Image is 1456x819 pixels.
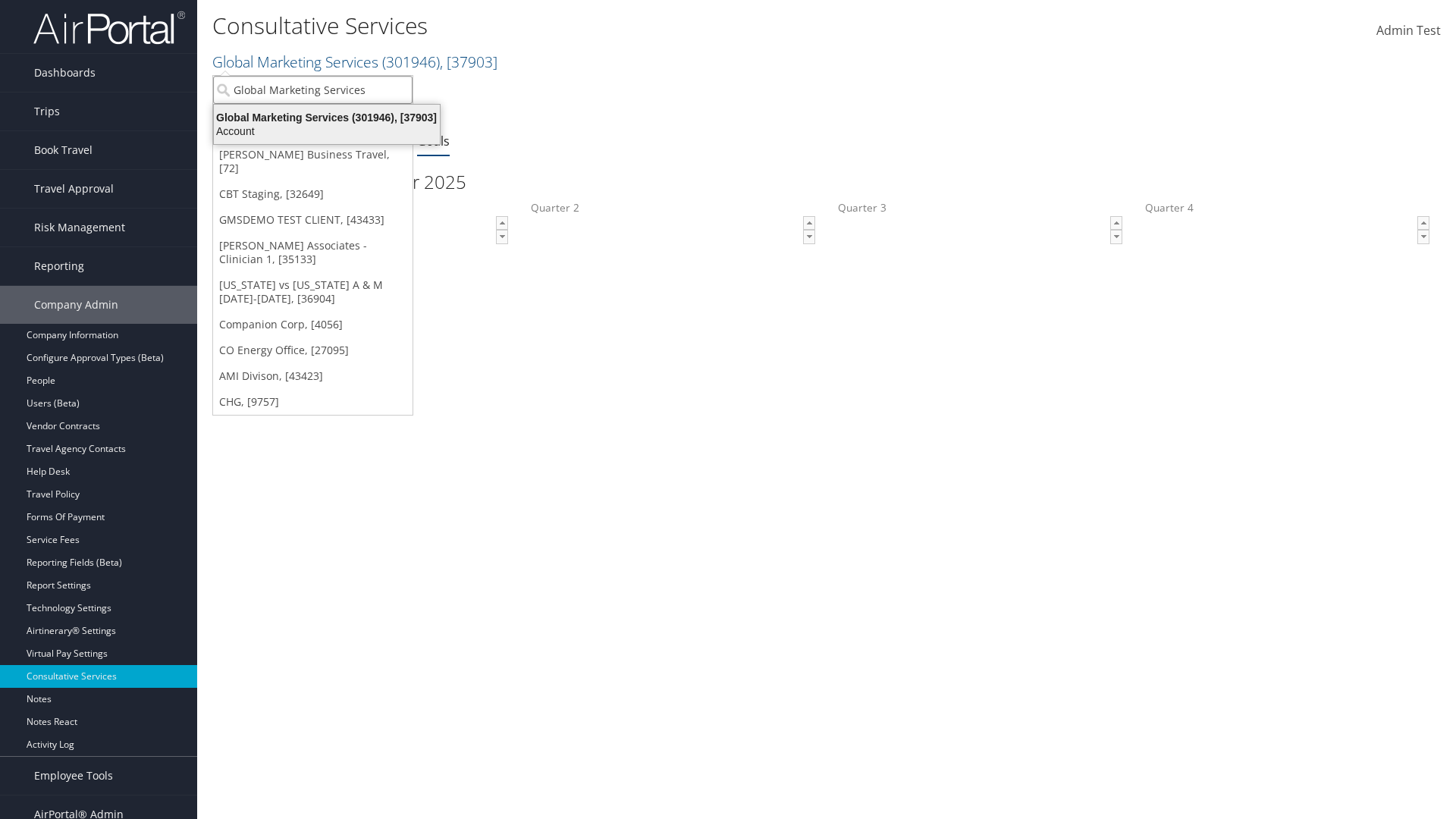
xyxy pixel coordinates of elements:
span: Trips [34,93,60,130]
span: Admin Test [1376,22,1441,39]
a: [US_STATE] vs [US_STATE] A & M [DATE]-[DATE], [36904] [213,272,413,312]
span: ▼ [1111,231,1123,243]
span: Dashboards [34,54,96,92]
a: ▼ [1417,230,1429,244]
img: airportal-logo.png [33,10,185,45]
span: ▼ [804,231,816,243]
span: ▲ [1111,217,1123,229]
a: ▲ [1110,216,1122,231]
a: Companion Corp, [4056] [213,312,413,337]
a: ▼ [496,230,508,244]
span: ▲ [804,217,816,229]
span: Travel Approval [34,170,114,208]
span: ▲ [1418,217,1430,229]
span: ▼ [1418,231,1430,243]
a: ▲ [803,216,815,231]
h2: Proactive Time Goals for 2025 [224,169,1429,195]
a: Admin Test [1376,8,1441,55]
div: Global Marketing Services (301946), [37903] [205,111,449,124]
a: AMI Divison, [43423] [213,363,413,389]
span: Risk Management [34,209,125,246]
label: Quarter 2 [531,200,815,256]
a: CBT Staging, [32649] [213,181,413,207]
span: Reporting [34,247,84,285]
a: ▲ [496,216,508,231]
h1: Consultative Services [212,10,1031,42]
a: CHG, [9757] [213,389,413,415]
a: ▼ [803,230,815,244]
label: Quarter 3 [838,200,1122,256]
span: ▲ [497,217,509,229]
input: Search Accounts [213,76,413,104]
a: ▲ [1417,216,1429,231]
a: ▼ [1110,230,1122,244]
span: Book Travel [34,131,93,169]
span: ( 301946 ) [382,52,440,72]
label: Quarter 4 [1145,200,1429,256]
span: Employee Tools [34,757,113,795]
a: [PERSON_NAME] Associates - Clinician 1, [35133] [213,233,413,272]
a: GMSDEMO TEST CLIENT, [43433] [213,207,413,233]
a: [PERSON_NAME] Business Travel, [72] [213,142,413,181]
span: , [ 37903 ] [440,52,497,72]
a: CO Energy Office, [27095] [213,337,413,363]
span: Company Admin [34,286,118,324]
a: Goals [417,133,450,149]
span: ▼ [497,231,509,243]
div: Account [205,124,449,138]
a: Global Marketing Services [212,52,497,72]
